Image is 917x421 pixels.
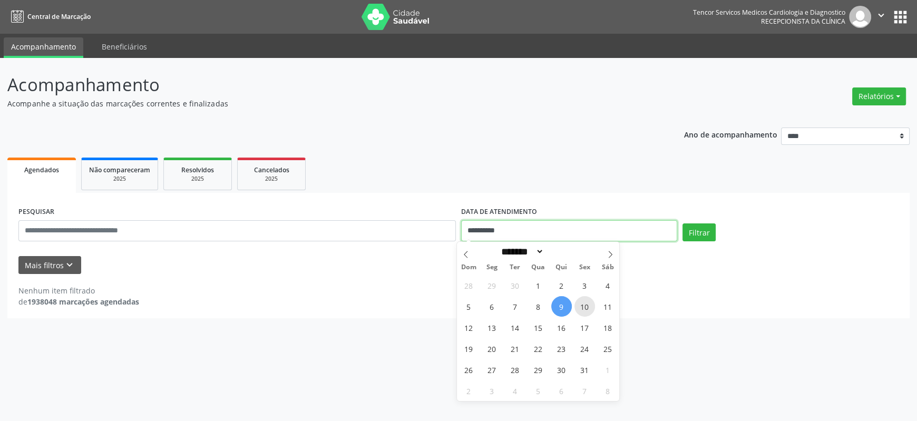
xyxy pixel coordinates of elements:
[505,317,525,338] span: Outubro 14, 2025
[551,275,572,296] span: Outubro 2, 2025
[94,37,154,56] a: Beneficiários
[7,98,639,109] p: Acompanhe a situação das marcações correntes e finalizadas
[171,175,224,183] div: 2025
[528,317,549,338] span: Outubro 15, 2025
[551,338,572,359] span: Outubro 23, 2025
[852,87,906,105] button: Relatórios
[27,297,139,307] strong: 1938048 marcações agendadas
[482,317,502,338] span: Outubro 13, 2025
[18,204,54,220] label: PESQUISAR
[693,8,845,17] div: Tencor Servicos Medicos Cardiologia e Diagnostico
[458,296,479,317] span: Outubro 5, 2025
[551,359,572,380] span: Outubro 30, 2025
[849,6,871,28] img: img
[181,165,214,174] span: Resolvidos
[875,9,887,21] i: 
[245,175,298,183] div: 2025
[574,317,595,338] span: Outubro 17, 2025
[482,338,502,359] span: Outubro 20, 2025
[551,380,572,401] span: Novembro 6, 2025
[505,380,525,401] span: Novembro 4, 2025
[18,256,81,275] button: Mais filtroskeyboard_arrow_down
[528,338,549,359] span: Outubro 22, 2025
[18,296,139,307] div: de
[891,8,910,26] button: apps
[458,275,479,296] span: Setembro 28, 2025
[89,175,150,183] div: 2025
[505,296,525,317] span: Outubro 7, 2025
[497,246,544,257] select: Month
[482,380,502,401] span: Novembro 3, 2025
[597,380,618,401] span: Novembro 8, 2025
[503,264,526,271] span: Ter
[482,275,502,296] span: Setembro 29, 2025
[551,296,572,317] span: Outubro 9, 2025
[597,317,618,338] span: Outubro 18, 2025
[574,338,595,359] span: Outubro 24, 2025
[528,359,549,380] span: Outubro 29, 2025
[574,296,595,317] span: Outubro 10, 2025
[528,380,549,401] span: Novembro 5, 2025
[458,359,479,380] span: Outubro 26, 2025
[458,317,479,338] span: Outubro 12, 2025
[7,72,639,98] p: Acompanhamento
[4,37,83,58] a: Acompanhamento
[482,296,502,317] span: Outubro 6, 2025
[457,264,480,271] span: Dom
[682,223,716,241] button: Filtrar
[7,8,91,25] a: Central de Marcação
[64,259,75,271] i: keyboard_arrow_down
[254,165,289,174] span: Cancelados
[458,338,479,359] span: Outubro 19, 2025
[574,359,595,380] span: Outubro 31, 2025
[596,264,619,271] span: Sáb
[871,6,891,28] button: 
[89,165,150,174] span: Não compareceram
[544,246,579,257] input: Year
[18,285,139,296] div: Nenhum item filtrado
[573,264,596,271] span: Sex
[505,359,525,380] span: Outubro 28, 2025
[597,338,618,359] span: Outubro 25, 2025
[528,296,549,317] span: Outubro 8, 2025
[24,165,59,174] span: Agendados
[482,359,502,380] span: Outubro 27, 2025
[526,264,550,271] span: Qua
[597,359,618,380] span: Novembro 1, 2025
[480,264,503,271] span: Seg
[461,204,537,220] label: DATA DE ATENDIMENTO
[551,317,572,338] span: Outubro 16, 2025
[597,296,618,317] span: Outubro 11, 2025
[458,380,479,401] span: Novembro 2, 2025
[574,275,595,296] span: Outubro 3, 2025
[505,275,525,296] span: Setembro 30, 2025
[761,17,845,26] span: Recepcionista da clínica
[550,264,573,271] span: Qui
[505,338,525,359] span: Outubro 21, 2025
[528,275,549,296] span: Outubro 1, 2025
[574,380,595,401] span: Novembro 7, 2025
[597,275,618,296] span: Outubro 4, 2025
[27,12,91,21] span: Central de Marcação
[684,128,777,141] p: Ano de acompanhamento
